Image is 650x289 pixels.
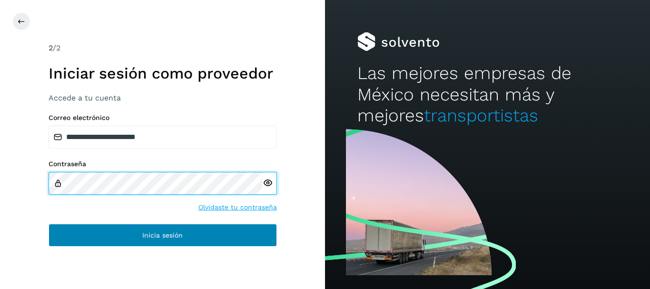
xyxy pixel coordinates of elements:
h3: Accede a tu cuenta [49,93,277,102]
h2: Las mejores empresas de México necesitan más y mejores [357,63,617,126]
span: transportistas [424,105,538,126]
button: Inicia sesión [49,224,277,247]
label: Correo electrónico [49,114,277,122]
span: Inicia sesión [142,232,183,239]
label: Contraseña [49,160,277,168]
h1: Iniciar sesión como proveedor [49,64,277,82]
span: 2 [49,43,53,52]
div: /2 [49,42,277,54]
a: Olvidaste tu contraseña [198,202,277,212]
